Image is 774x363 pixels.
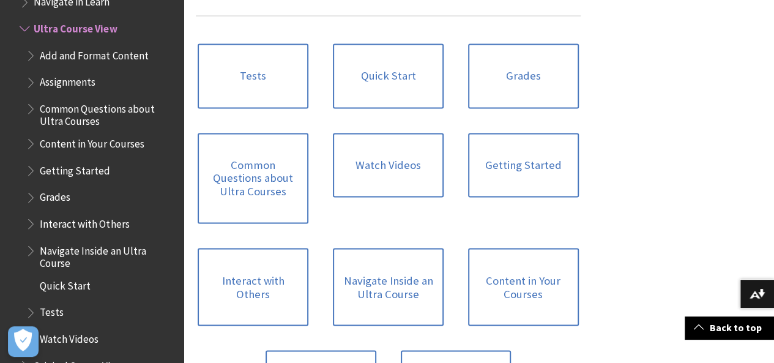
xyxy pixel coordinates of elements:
[198,248,308,326] a: Interact with Others
[40,72,95,89] span: Assignments
[40,160,110,177] span: Getting Started
[40,45,148,62] span: Add and Format Content
[333,248,444,326] a: Navigate Inside an Ultra Course
[685,316,774,339] a: Back to top
[198,43,308,108] a: Tests
[8,326,39,357] button: Open Preferences
[40,302,64,319] span: Tests
[40,275,91,292] span: Quick Start
[40,133,144,150] span: Content in Your Courses
[198,133,308,224] a: Common Questions about Ultra Courses
[40,329,99,345] span: Watch Videos
[40,241,175,269] span: Navigate Inside an Ultra Course
[40,187,70,204] span: Grades
[34,18,117,35] span: Ultra Course View
[40,214,129,230] span: Interact with Others
[468,248,579,326] a: Content in Your Courses
[468,133,579,198] a: Getting Started
[333,43,444,108] a: Quick Start
[40,99,175,127] span: Common Questions about Ultra Courses
[468,43,579,108] a: Grades
[333,133,444,198] a: Watch Videos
